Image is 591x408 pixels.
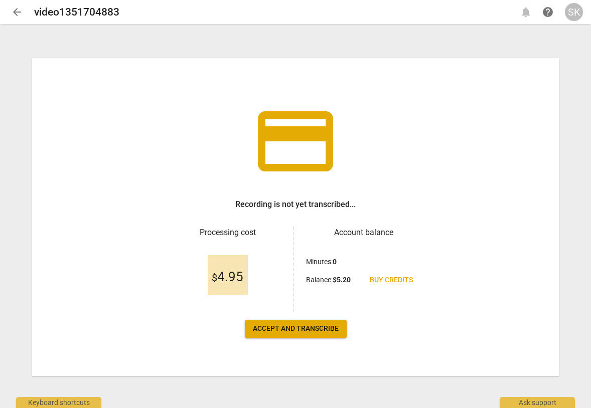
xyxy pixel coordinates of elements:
b: 0 [333,258,337,266]
span: $ [212,272,217,284]
span: Buy credits [370,275,413,285]
button: SK [565,3,583,21]
button: Accept and transcribe [245,320,347,338]
h3: Recording is not yet transcribed... [235,198,356,211]
p: Minutes : [306,257,337,267]
h3: Account balance [306,227,421,239]
a: Buy credits [362,271,421,289]
div: Keyboard shortcuts [16,397,101,408]
span: arrow_back [11,6,23,18]
span: help [542,6,554,18]
div: Ask support [500,397,575,408]
h2: video1351704883 [34,6,119,19]
span: 4.95 [212,270,243,285]
b: $ 5.20 [333,276,351,284]
span: credit_card [250,96,341,186]
a: Help [539,3,557,21]
span: Accept and transcribe [253,324,339,334]
h3: Processing cost [170,227,285,239]
p: Balance : [306,275,351,285]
